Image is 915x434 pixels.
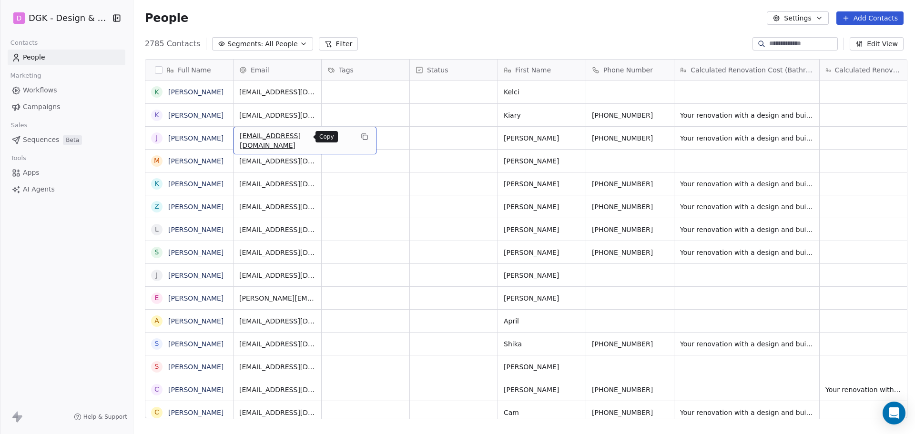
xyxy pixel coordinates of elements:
a: [PERSON_NAME] [168,409,224,416]
a: [PERSON_NAME] [168,272,224,279]
span: [PERSON_NAME] [504,293,580,303]
span: [PERSON_NAME] [504,179,580,189]
a: People [8,50,125,65]
a: Help & Support [74,413,127,421]
span: [PHONE_NUMBER] [592,408,668,417]
a: AI Agents [8,182,125,197]
span: [PERSON_NAME] [504,362,580,372]
span: [PHONE_NUMBER] [592,202,668,212]
span: Email [251,65,269,75]
a: [PERSON_NAME] [168,386,224,394]
div: grid [145,81,234,419]
div: A [154,316,159,326]
span: [PERSON_NAME] [504,202,580,212]
div: K [154,87,159,97]
span: [EMAIL_ADDRESS][DOMAIN_NAME] [239,408,315,417]
span: [PERSON_NAME] [504,225,580,234]
div: K [154,179,159,189]
button: Settings [767,11,828,25]
span: People [23,52,45,62]
div: First Name [498,60,586,80]
span: 2785 Contacts [145,38,200,50]
span: Help & Support [83,413,127,421]
div: E [154,293,159,303]
div: Tags [322,60,409,80]
span: Contacts [6,36,42,50]
span: Sequences [23,135,59,145]
span: [PHONE_NUMBER] [592,133,668,143]
span: [PHONE_NUMBER] [592,225,668,234]
span: First Name [515,65,551,75]
span: [PHONE_NUMBER] [592,179,668,189]
div: J [156,270,158,280]
span: Phone Number [603,65,653,75]
span: Your renovation with a design and build firm will cost approximately $75,000 to $115,000 [680,225,813,234]
div: Full Name [145,60,233,80]
div: C [154,384,159,394]
span: [EMAIL_ADDRESS][DOMAIN_NAME] [239,362,315,372]
a: [PERSON_NAME] [168,317,224,325]
span: Full Name [178,65,211,75]
a: Apps [8,165,125,181]
span: Your renovation with a design and build firm will cost approximately $75,000 to $115,000 [680,133,813,143]
div: J [156,133,158,143]
span: Calculated Renovation Cost (Bathrooms) [691,65,813,75]
span: Marketing [6,69,45,83]
a: [PERSON_NAME] [168,111,224,119]
span: Shika [504,339,580,349]
span: [PERSON_NAME] [504,133,580,143]
button: Filter [319,37,358,50]
span: [PHONE_NUMBER] [592,339,668,349]
a: [PERSON_NAME] [168,88,224,96]
span: [PHONE_NUMBER] [592,385,668,394]
a: [PERSON_NAME] [168,226,224,233]
div: Email [234,60,321,80]
span: Your renovation with a design and build firm will cost approximately $115,000 to $165,000+ [680,202,813,212]
a: [PERSON_NAME] [168,203,224,211]
span: AI Agents [23,184,55,194]
button: DDGK - Design & Build [11,10,105,26]
a: SequencesBeta [8,132,125,148]
div: M [154,156,160,166]
span: Beta [63,135,82,145]
span: [EMAIL_ADDRESS][DOMAIN_NAME] [239,385,315,394]
span: Workflows [23,85,57,95]
span: Calculated Renovation Cost [835,65,902,75]
div: C [154,407,159,417]
a: [PERSON_NAME] [168,249,224,256]
span: [EMAIL_ADDRESS][DOMAIN_NAME] [239,316,315,326]
span: People [145,11,188,25]
span: Kiary [504,111,580,120]
span: [PERSON_NAME] [504,248,580,257]
a: [PERSON_NAME] [168,134,224,142]
span: Your renovation with a design and build firm will cost approximately $45,000 to $85,000 [680,408,813,417]
span: [PHONE_NUMBER] [592,111,668,120]
span: Sales [7,118,31,132]
span: [EMAIL_ADDRESS][DOMAIN_NAME] [239,202,315,212]
div: Open Intercom Messenger [883,402,905,424]
a: [PERSON_NAME] [168,363,224,371]
span: [PERSON_NAME] [504,385,580,394]
div: Z [154,202,159,212]
div: S [154,247,159,257]
a: [PERSON_NAME] [168,294,224,302]
button: Add Contacts [836,11,904,25]
span: [EMAIL_ADDRESS][DOMAIN_NAME] [239,179,315,189]
a: [PERSON_NAME] [168,180,224,188]
a: [PERSON_NAME] [168,157,224,165]
span: Your renovation with a design and build firm will cost approximately $15,000 to $45,000 [680,248,813,257]
span: [PHONE_NUMBER] [592,248,668,257]
span: [EMAIL_ADDRESS][DOMAIN_NAME] [239,271,315,280]
span: D [17,13,22,23]
div: L [155,224,159,234]
span: [PERSON_NAME] [504,156,580,166]
a: Campaigns [8,99,125,115]
div: Phone Number [586,60,674,80]
span: [EMAIL_ADDRESS][DOMAIN_NAME] [239,156,315,166]
span: Your renovation with a design and build firm will cost approximately $45,000 to $85,000 [680,111,813,120]
div: Status [410,60,498,80]
span: Your renovation with a design and build firm will cost approximately $75,000 to $115,000 [680,179,813,189]
a: [PERSON_NAME] [168,340,224,348]
div: K [154,110,159,120]
span: DGK - Design & Build [29,12,109,24]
